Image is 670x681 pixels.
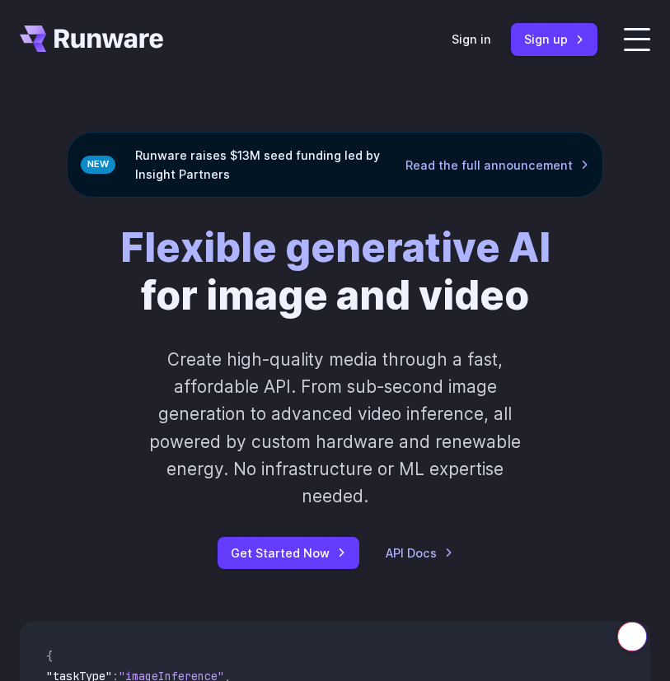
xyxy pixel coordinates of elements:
strong: Flexible generative AI [120,223,551,272]
h1: for image and video [120,224,551,320]
div: Runware raises $13M seed funding led by Insight Partners [67,132,602,198]
a: API Docs [386,543,453,562]
a: Go to / [20,26,163,52]
a: Get Started Now [218,537,359,569]
a: Read the full announcement [405,156,589,175]
a: Sign up [511,23,597,55]
p: Create high-quality media through a fast, affordable API. From sub-second image generation to adv... [134,346,537,511]
a: Sign in [452,30,491,49]
span: { [46,649,53,664]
